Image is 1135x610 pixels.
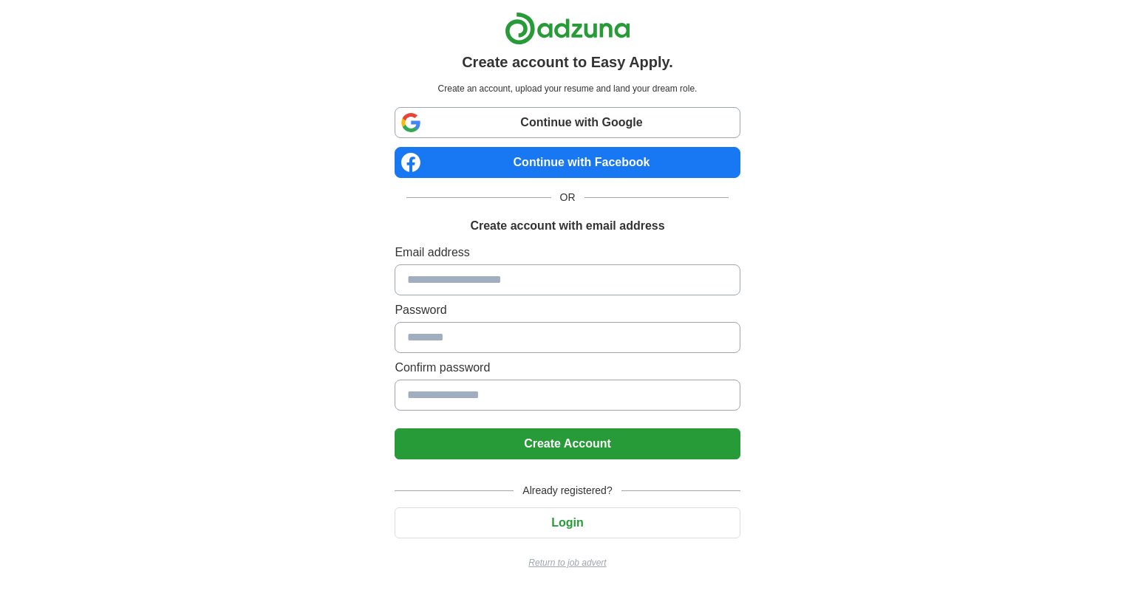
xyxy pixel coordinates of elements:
button: Login [395,507,740,538]
a: Login [395,516,740,529]
p: Create an account, upload your resume and land your dream role. [398,82,737,95]
label: Password [395,301,740,319]
a: Continue with Facebook [395,147,740,178]
label: Email address [395,244,740,261]
h1: Create account with email address [470,217,664,235]
span: Already registered? [514,483,621,498]
span: OR [551,190,584,205]
a: Continue with Google [395,107,740,138]
button: Create Account [395,428,740,459]
a: Return to job advert [395,556,740,569]
img: Adzuna logo [505,12,630,45]
h1: Create account to Easy Apply. [462,51,673,73]
label: Confirm password [395,359,740,377]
